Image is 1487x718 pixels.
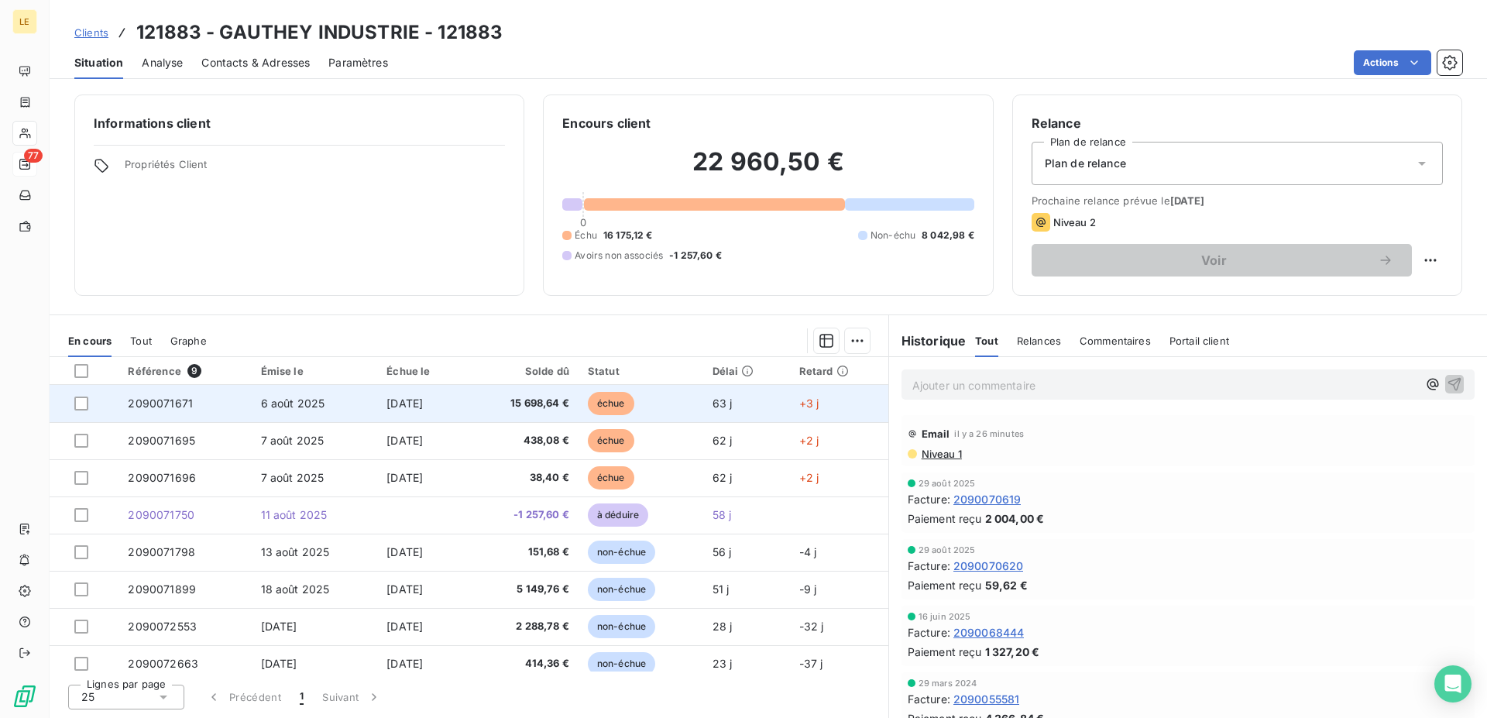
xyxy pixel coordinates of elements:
[588,652,655,675] span: non-échue
[580,216,586,228] span: 0
[81,689,94,705] span: 25
[799,545,817,558] span: -4 j
[908,577,982,593] span: Paiement reçu
[669,249,722,263] span: -1 257,60 €
[386,582,423,596] span: [DATE]
[261,657,297,670] span: [DATE]
[562,114,651,132] h6: Encours client
[908,624,950,641] span: Facture :
[261,545,330,558] span: 13 août 2025
[386,434,423,447] span: [DATE]
[713,434,733,447] span: 62 j
[476,470,569,486] span: 38,40 €
[588,392,634,415] span: échue
[588,503,648,527] span: à déduire
[386,657,423,670] span: [DATE]
[1032,244,1412,277] button: Voir
[261,397,325,410] span: 6 août 2025
[74,26,108,39] span: Clients
[713,365,781,377] div: Délai
[954,429,1024,438] span: il y a 26 minutes
[922,428,950,440] span: Email
[1050,254,1378,266] span: Voir
[588,541,655,564] span: non-échue
[136,19,503,46] h3: 121883 - GAUTHEY INDUSTRIE - 121883
[919,545,976,555] span: 29 août 2025
[128,657,198,670] span: 2090072663
[908,491,950,507] span: Facture :
[919,479,976,488] span: 29 août 2025
[799,434,819,447] span: +2 j
[799,657,823,670] span: -37 j
[799,620,824,633] span: -32 j
[1169,335,1229,347] span: Portail client
[588,578,655,601] span: non-échue
[201,55,310,70] span: Contacts & Adresses
[261,508,328,521] span: 11 août 2025
[588,429,634,452] span: échue
[290,681,313,713] button: 1
[713,471,733,484] span: 62 j
[261,582,330,596] span: 18 août 2025
[68,335,112,347] span: En cours
[197,681,290,713] button: Précédent
[588,615,655,638] span: non-échue
[908,558,950,574] span: Facture :
[908,644,982,660] span: Paiement reçu
[953,491,1022,507] span: 2090070619
[953,624,1025,641] span: 2090068444
[889,332,967,350] h6: Historique
[1354,50,1431,75] button: Actions
[985,577,1028,593] span: 59,62 €
[128,471,196,484] span: 2090071696
[128,364,242,378] div: Référence
[328,55,388,70] span: Paramètres
[128,397,193,410] span: 2090071671
[170,335,207,347] span: Graphe
[74,25,108,40] a: Clients
[713,397,733,410] span: 63 j
[799,397,819,410] span: +3 j
[142,55,183,70] span: Analyse
[562,146,974,193] h2: 22 960,50 €
[476,656,569,672] span: 414,36 €
[74,55,123,70] span: Situation
[128,508,194,521] span: 2090071750
[94,114,505,132] h6: Informations client
[908,510,982,527] span: Paiement reçu
[476,365,569,377] div: Solde dû
[476,545,569,560] span: 151,68 €
[476,433,569,448] span: 438,08 €
[588,365,694,377] div: Statut
[300,689,304,705] span: 1
[1017,335,1061,347] span: Relances
[386,545,423,558] span: [DATE]
[920,448,962,460] span: Niveau 1
[871,228,915,242] span: Non-échu
[575,228,597,242] span: Échu
[128,434,195,447] span: 2090071695
[919,678,977,688] span: 29 mars 2024
[476,582,569,597] span: 5 149,76 €
[953,691,1020,707] span: 2090055581
[128,582,196,596] span: 2090071899
[1170,194,1205,207] span: [DATE]
[128,545,195,558] span: 2090071798
[386,620,423,633] span: [DATE]
[713,582,730,596] span: 51 j
[953,558,1024,574] span: 2090070620
[985,644,1040,660] span: 1 327,20 €
[603,228,653,242] span: 16 175,12 €
[261,434,325,447] span: 7 août 2025
[261,471,325,484] span: 7 août 2025
[799,365,879,377] div: Retard
[1032,194,1443,207] span: Prochaine relance prévue le
[187,364,201,378] span: 9
[975,335,998,347] span: Tout
[386,471,423,484] span: [DATE]
[261,620,297,633] span: [DATE]
[713,657,733,670] span: 23 j
[476,619,569,634] span: 2 288,78 €
[1045,156,1126,171] span: Plan de relance
[1434,665,1472,703] div: Open Intercom Messenger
